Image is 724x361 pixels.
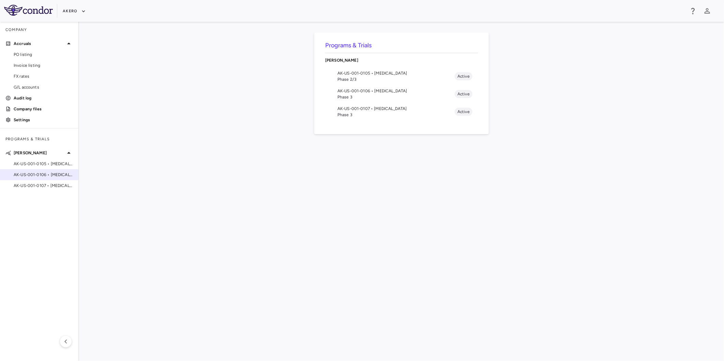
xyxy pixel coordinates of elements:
span: AK-US-001-0106 • [MEDICAL_DATA] [14,172,73,178]
p: [PERSON_NAME] [325,57,478,63]
li: AK-US-001-0107 • [MEDICAL_DATA]Phase 3Active [325,103,478,121]
span: Invoice listing [14,62,73,68]
button: Akero [63,6,86,17]
span: Phase 3 [337,112,455,118]
div: [PERSON_NAME] [325,53,478,67]
span: PO listing [14,51,73,58]
span: Active [455,109,472,115]
span: Active [455,73,472,79]
span: G/L accounts [14,84,73,90]
span: AK-US-001-0105 • [MEDICAL_DATA] [337,70,455,76]
p: Accruals [14,41,65,47]
p: Audit log [14,95,73,101]
li: AK-US-001-0105 • [MEDICAL_DATA]Phase 2/3Active [325,67,478,85]
span: Active [455,91,472,97]
span: AK-US-001-0107 • [MEDICAL_DATA] [337,106,455,112]
span: AK-US-001-0106 • [MEDICAL_DATA] [337,88,455,94]
li: AK-US-001-0106 • [MEDICAL_DATA]Phase 3Active [325,85,478,103]
span: Phase 3 [337,94,455,100]
p: Settings [14,117,73,123]
span: AK-US-001-0107 • [MEDICAL_DATA] [14,183,73,189]
p: Company files [14,106,73,112]
span: Phase 2/3 [337,76,455,82]
img: logo-full-BYUhSk78.svg [4,5,53,16]
p: [PERSON_NAME] [14,150,65,156]
span: FX rates [14,73,73,79]
h6: Programs & Trials [325,41,478,50]
span: AK-US-001-0105 • [MEDICAL_DATA] [14,161,73,167]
